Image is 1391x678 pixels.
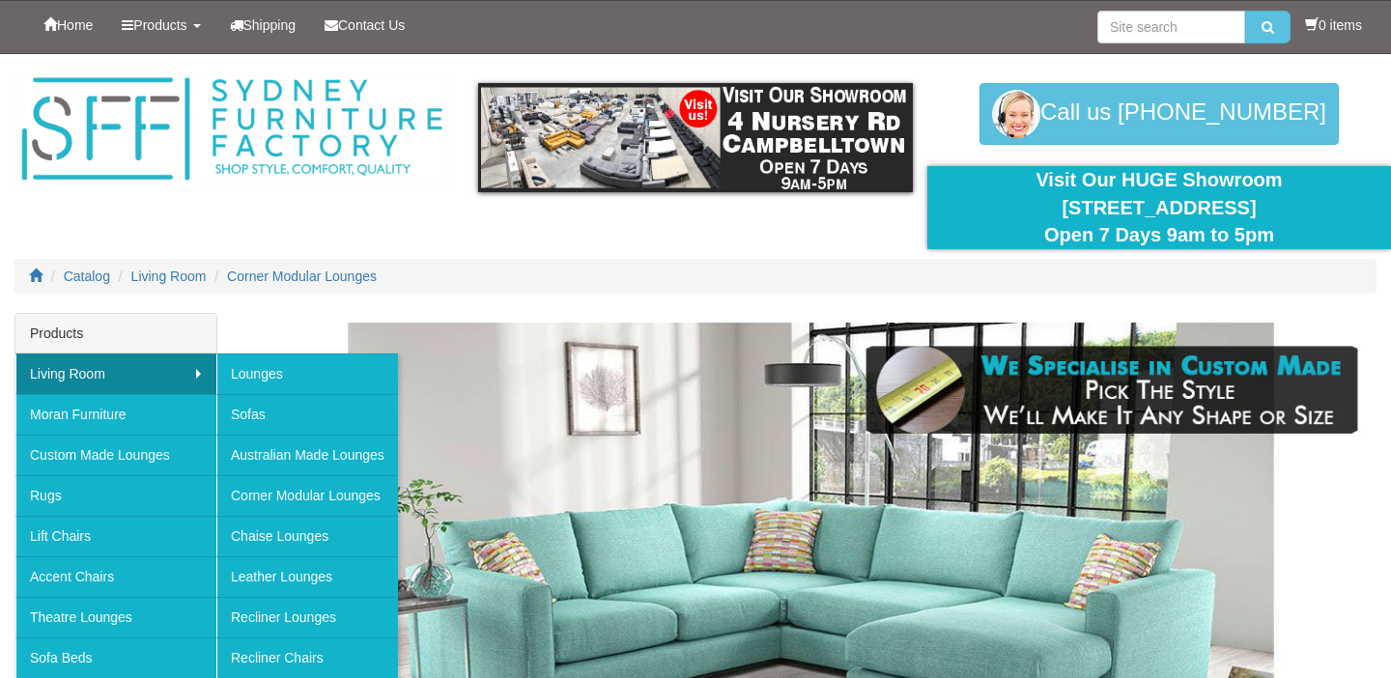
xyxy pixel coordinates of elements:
[15,637,216,678] a: Sofa Beds
[15,394,216,435] a: Moran Furniture
[29,1,107,49] a: Home
[215,1,311,49] a: Shipping
[14,73,449,185] img: Sydney Furniture Factory
[942,166,1377,249] div: Visit Our HUGE Showroom [STREET_ADDRESS] Open 7 Days 9am to 5pm
[1305,15,1362,35] li: 0 items
[15,516,216,556] a: Lift Chairs
[310,1,419,49] a: Contact Us
[216,516,398,556] a: Chaise Lounges
[338,17,405,33] span: Contact Us
[133,17,186,33] span: Products
[15,475,216,516] a: Rugs
[216,556,398,597] a: Leather Lounges
[227,268,377,284] a: Corner Modular Lounges
[131,268,207,284] a: Living Room
[1097,11,1245,43] input: Site search
[216,394,398,435] a: Sofas
[216,475,398,516] a: Corner Modular Lounges
[15,597,216,637] a: Theatre Lounges
[107,1,214,49] a: Products
[15,353,216,394] a: Living Room
[64,268,110,284] a: Catalog
[15,314,216,353] div: Products
[57,17,93,33] span: Home
[216,435,398,475] a: Australian Made Lounges
[216,597,398,637] a: Recliner Lounges
[478,83,913,192] img: showroom.gif
[15,435,216,475] a: Custom Made Lounges
[15,556,216,597] a: Accent Chairs
[216,353,398,394] a: Lounges
[216,637,398,678] a: Recliner Chairs
[243,17,297,33] span: Shipping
